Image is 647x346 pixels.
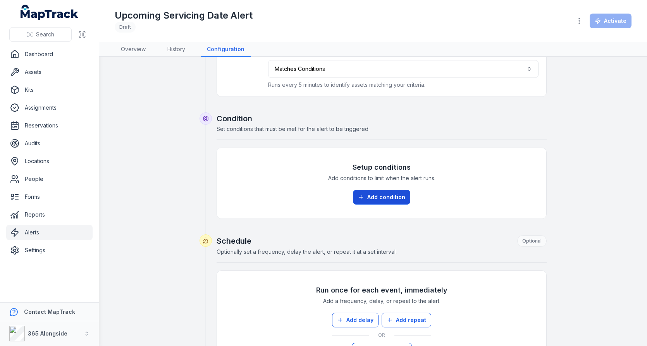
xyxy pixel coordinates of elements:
[6,118,93,133] a: Reservations
[6,243,93,258] a: Settings
[115,22,136,33] div: Draft
[9,27,72,42] button: Search
[6,207,93,222] a: Reports
[28,330,67,337] strong: 365 Alongside
[6,46,93,62] a: Dashboard
[115,9,253,22] h1: Upcoming Servicing Date Alert
[217,248,397,255] span: Optionally set a frequency, delay the alert, or repeat it at a set interval.
[217,126,370,132] span: Set conditions that must be met for the alert to be triggered.
[161,42,191,57] a: History
[353,162,411,173] h3: Setup conditions
[353,190,410,205] button: Add condition
[268,60,539,78] button: Matches Conditions
[115,42,152,57] a: Overview
[328,174,435,182] span: Add conditions to limit when the alert runs.
[24,308,75,315] strong: Contact MapTrack
[36,31,54,38] span: Search
[332,327,431,343] div: Or
[6,82,93,98] a: Kits
[517,235,547,247] div: Optional
[6,171,93,187] a: People
[21,5,79,20] a: MapTrack
[382,313,431,327] button: Add repeat
[6,100,93,115] a: Assignments
[6,136,93,151] a: Audits
[6,225,93,240] a: Alerts
[332,313,379,327] button: Add delay
[6,189,93,205] a: Forms
[217,235,547,247] h2: Schedule
[6,64,93,80] a: Assets
[323,297,441,305] span: Add a frequency, delay, or repeat to the alert.
[6,153,93,169] a: Locations
[201,42,251,57] a: Configuration
[316,285,447,296] h3: Run once for each event, immediately
[268,81,539,89] p: Runs every 5 minutes to identify assets matching your criteria.
[217,113,547,124] h2: Condition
